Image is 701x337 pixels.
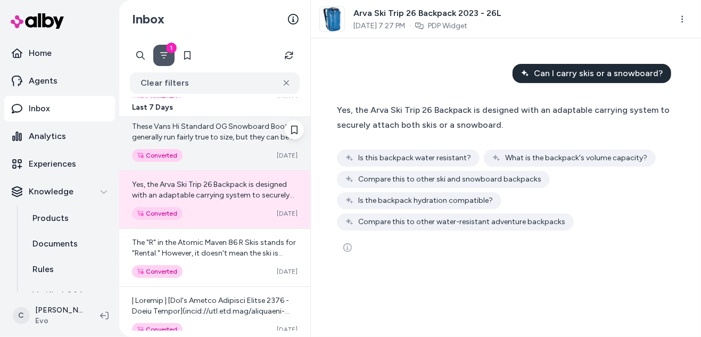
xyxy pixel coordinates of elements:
p: Analytics [29,130,66,143]
a: These Vans Hi Standard OG Snowboard Boots generally run fairly true to size, but they can be a bi... [119,112,310,170]
span: Is this backpack water resistant? [358,153,471,163]
a: PDP Widget [428,21,467,31]
a: Products [22,206,115,231]
span: C [13,307,30,324]
a: Yes, the Arva Ski Trip 26 Backpack is designed with an adaptable carrying system to securely atta... [119,170,310,228]
span: Is the backpack hydration compatible? [358,195,493,206]
p: Rules [32,263,54,276]
span: These Vans Hi Standard OG Snowboard Boots generally run fairly true to size, but they can be a bi... [132,122,295,163]
button: Knowledge [4,179,115,204]
a: Verified Q&As [22,282,115,308]
a: Rules [22,257,115,282]
a: Agents [4,68,115,94]
span: Compare this to other water-resistant adventure backpacks [358,217,565,227]
button: Clear filters [130,72,300,94]
span: The "R" in the Atomic Maven 86 R Skis stands for "Rental." However, it doesn't mean the ski is lo... [132,238,297,332]
img: alby Logo [11,13,64,29]
div: Converted [132,149,183,162]
a: Inbox [4,96,115,121]
span: Last 7 Days [132,102,173,113]
a: Experiences [4,151,115,177]
p: Verified Q&As [32,289,88,301]
p: Experiences [29,158,76,170]
span: [DATE] [277,267,298,276]
a: Documents [22,231,115,257]
button: Refresh [278,45,300,66]
div: Converted [132,323,183,336]
span: Arva Ski Trip 26 Backpack 2023 - 26L [353,7,501,20]
span: Compare this to other ski and snowboard backpacks [358,174,541,185]
span: Yes, the Arva Ski Trip 26 Backpack is designed with an adaptable carrying system to securely atta... [132,180,294,210]
a: Analytics [4,124,115,149]
span: Yes, the Arva Ski Trip 26 Backpack is designed with an adaptable carrying system to securely atta... [337,105,670,130]
button: Filter [153,45,175,66]
button: See more [337,237,358,258]
div: Converted [132,207,183,220]
p: Knowledge [29,185,73,198]
span: · [409,21,411,31]
p: Inbox [29,102,50,115]
span: [DATE] [277,209,298,218]
button: C[PERSON_NAME]Evo [6,299,92,333]
span: [DATE] [277,325,298,334]
p: Documents [32,237,78,250]
a: The "R" in the Atomic Maven 86 R Skis stands for "Rental." However, it doesn't mean the ski is lo... [119,228,310,286]
span: What is the backpack's volume capacity? [505,153,647,163]
p: Agents [29,75,57,87]
span: Evo [35,316,83,326]
div: 1 [166,43,177,53]
span: [DATE] 7:27 PM [353,21,405,31]
span: [DATE] [277,151,298,160]
p: [PERSON_NAME] [35,305,83,316]
p: Products [32,212,69,225]
img: arva-ski-trip-26-backpack-.jpg [320,7,344,31]
p: Home [29,47,52,60]
div: Converted [132,265,183,278]
a: Home [4,40,115,66]
span: Can I carry skis or a snowboard? [534,67,663,80]
h2: Inbox [132,11,164,27]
